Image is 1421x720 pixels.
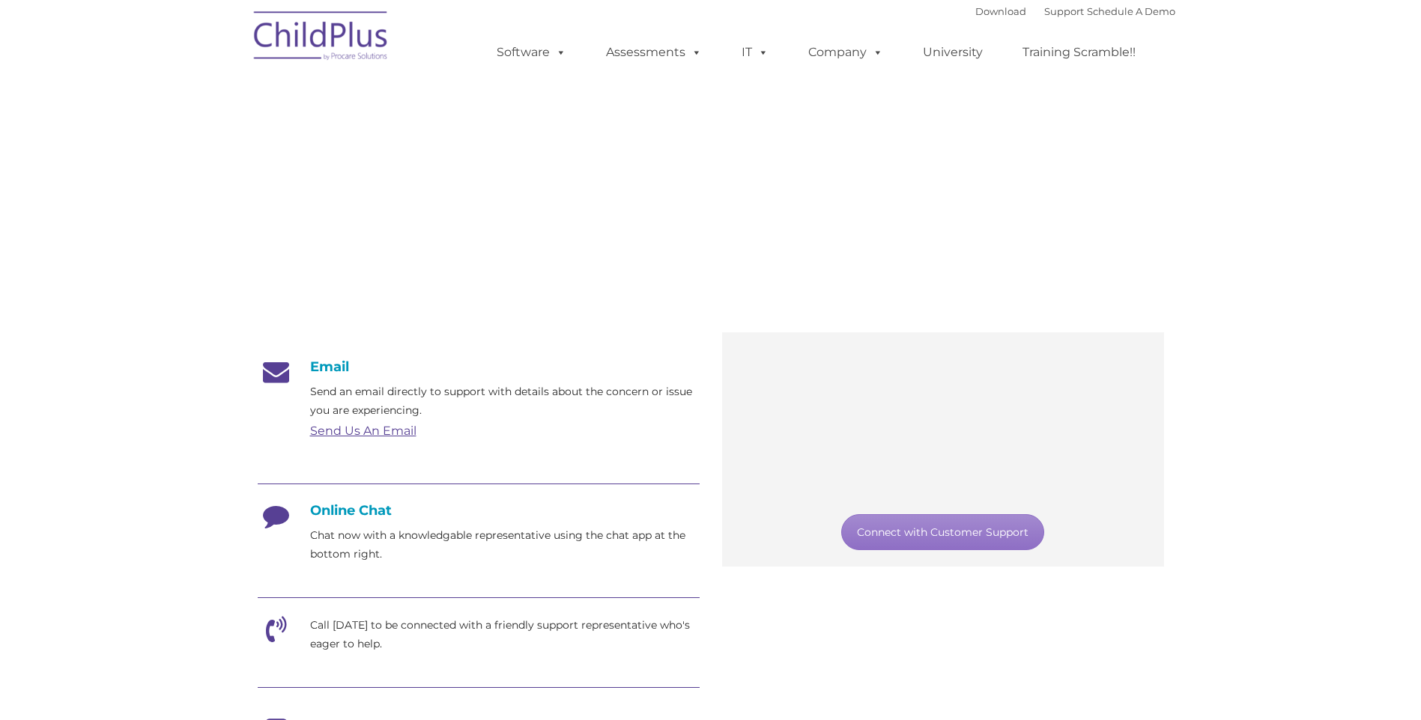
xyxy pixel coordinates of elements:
h4: Email [258,359,700,375]
img: ChildPlus by Procare Solutions [246,1,396,76]
a: Training Scramble!! [1008,37,1151,67]
font: | [975,5,1175,17]
a: Schedule A Demo [1087,5,1175,17]
a: Connect with Customer Support [841,514,1044,550]
h4: Online Chat [258,502,700,519]
p: Call [DATE] to be connected with a friendly support representative who's eager to help. [310,616,700,653]
a: IT [727,37,784,67]
a: University [908,37,998,67]
a: Assessments [591,37,717,67]
a: Support [1044,5,1084,17]
p: Chat now with a knowledgable representative using the chat app at the bottom right. [310,526,700,564]
a: Company [793,37,898,67]
a: Download [975,5,1026,17]
p: Send an email directly to support with details about the concern or issue you are experiencing. [310,382,700,420]
a: Software [482,37,581,67]
a: Send Us An Email [310,424,416,438]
